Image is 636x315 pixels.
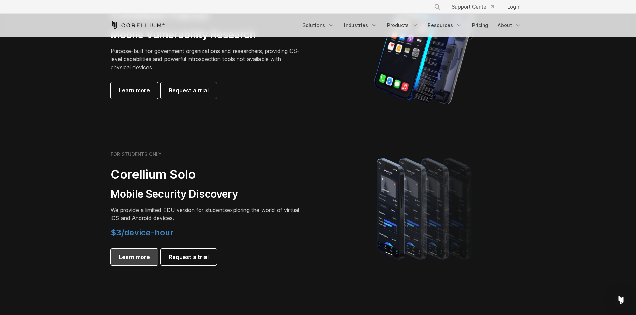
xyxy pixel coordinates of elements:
div: Navigation Menu [426,1,526,13]
span: Learn more [119,253,150,261]
span: Request a trial [169,253,209,261]
button: Search [431,1,443,13]
h3: Mobile Security Discovery [111,188,302,201]
a: Solutions [298,19,339,31]
span: Request a trial [169,86,209,95]
p: exploring the world of virtual iOS and Android devices. [111,206,302,222]
a: Pricing [468,19,492,31]
a: Corellium Home [111,21,165,29]
a: Support Center [446,1,499,13]
a: Learn more [111,249,158,265]
a: Request a trial [161,82,217,99]
a: Login [502,1,526,13]
span: We provide a limited EDU version for students [111,206,227,213]
div: Navigation Menu [298,19,526,31]
img: A lineup of four iPhone models becoming more gradient and blurred [363,148,487,268]
h6: FOR STUDENTS ONLY [111,151,162,157]
a: Learn more [111,82,158,99]
a: Resources [424,19,467,31]
div: Open Intercom Messenger [613,292,629,308]
a: Request a trial [161,249,217,265]
h2: Corellium Solo [111,167,302,182]
p: Purpose-built for government organizations and researchers, providing OS-level capabilities and p... [111,47,302,71]
a: Products [383,19,422,31]
span: $3/device-hour [111,228,173,238]
span: Learn more [119,86,150,95]
a: Industries [340,19,382,31]
a: About [494,19,526,31]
